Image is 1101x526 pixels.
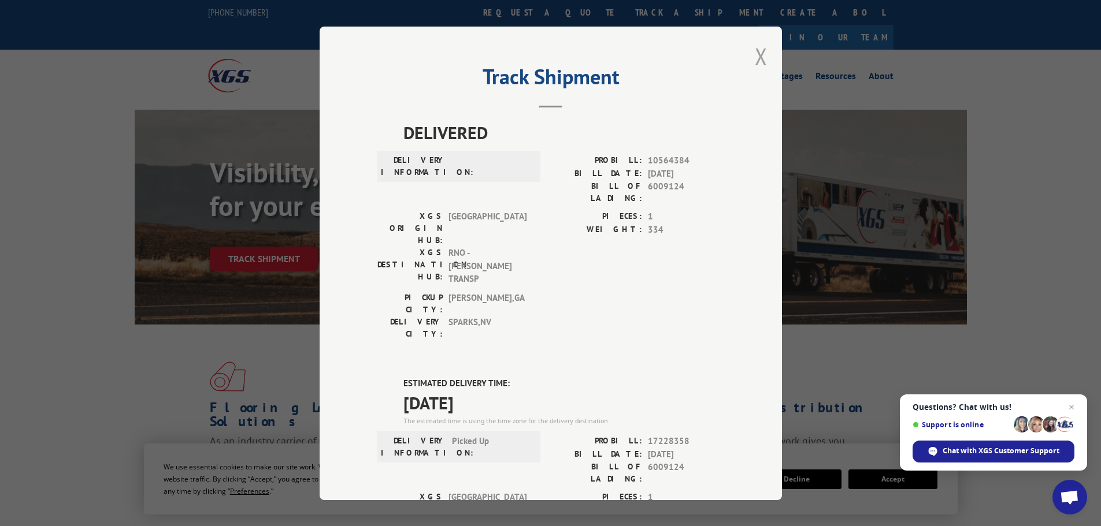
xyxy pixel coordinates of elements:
label: DELIVERY INFORMATION: [381,435,446,459]
label: PICKUP CITY: [377,291,443,315]
span: Questions? Chat with us! [913,402,1074,412]
span: SPARKS , NV [448,315,527,340]
span: [DATE] [403,390,724,416]
label: PIECES: [551,491,642,504]
span: 1 [648,491,724,504]
label: ESTIMATED DELIVERY TIME: [403,376,724,390]
label: BILL DATE: [551,447,642,461]
label: DELIVERY INFORMATION: [381,154,446,178]
label: DELIVERY CITY: [377,315,443,340]
span: [DATE] [648,447,724,461]
label: WEIGHT: [551,223,642,236]
span: [GEOGRAPHIC_DATA] [448,210,527,247]
span: Support is online [913,420,1010,429]
h2: Track Shipment [377,69,724,91]
label: PROBILL: [551,154,642,167]
button: Close modal [755,41,768,72]
label: PIECES: [551,210,642,223]
label: BILL OF LADING: [551,461,642,485]
span: Chat with XGS Customer Support [943,446,1059,456]
label: BILL OF LADING: [551,180,642,204]
span: 334 [648,223,724,236]
span: [PERSON_NAME] , GA [448,291,527,315]
span: DELIVERED [403,120,724,146]
span: RNO - [PERSON_NAME] TRANSP [448,247,527,286]
span: 17228358 [648,435,724,448]
span: 1 [648,210,724,223]
label: PROBILL: [551,435,642,448]
span: Picked Up [452,435,530,459]
label: XGS ORIGIN HUB: [377,210,443,247]
span: 10564384 [648,154,724,167]
span: 6009124 [648,461,724,485]
span: Chat with XGS Customer Support [913,441,1074,462]
span: [DATE] [648,167,724,180]
span: 6009124 [648,180,724,204]
label: BILL DATE: [551,167,642,180]
div: The estimated time is using the time zone for the delivery destination. [403,416,724,426]
a: Open chat [1052,480,1087,514]
label: XGS DESTINATION HUB: [377,247,443,286]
